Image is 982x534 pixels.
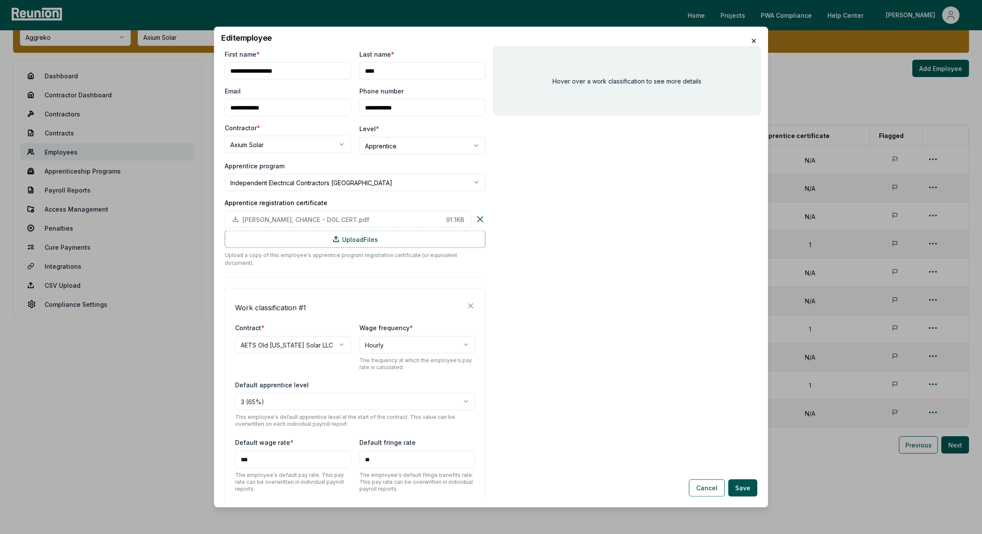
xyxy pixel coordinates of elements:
[446,215,464,224] span: 91.1 KB
[242,215,443,224] span: [PERSON_NAME], CHANCE - DOL CERT.pdf
[225,123,260,132] label: Contractor
[235,439,294,446] label: Default wage rate
[235,380,309,389] label: Default apprentice level
[235,414,475,428] p: This employee's default apprentice level at the start of the contract. This value can be overwrit...
[225,251,485,267] p: Upload a copy of this employee's apprentice program registration certificate (or equivalent docum...
[225,211,472,228] button: [PERSON_NAME], CHANCE - DOL CERT.pdf 91.1KB
[235,302,306,313] h4: Work classification # 1
[728,479,757,496] button: Save
[359,50,394,59] label: Last name
[235,472,351,492] p: The employee's default pay rate. This pay rate can be overwritten in individual payroll reports.
[225,50,260,59] label: First name
[359,125,379,132] label: Level
[359,357,475,371] p: The frequency at which the employee's pay rate is calculated.
[359,87,404,96] label: Phone number
[359,472,475,492] p: The employee's default fringe benefits rate. This pay rate can be overwritten in individual payro...
[235,324,265,331] label: Contract
[359,439,416,446] label: Default fringe rate
[225,198,485,207] label: Apprentice registration certificate
[225,161,284,170] label: Apprentice program
[689,479,725,496] button: Cancel
[552,76,701,85] p: Hover over a work classification to see more details
[225,87,241,96] label: Email
[221,34,761,42] h2: Edit employee
[225,231,485,248] label: Upload Files
[359,324,413,331] label: Wage frequency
